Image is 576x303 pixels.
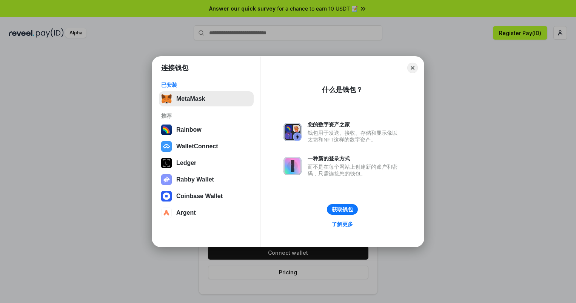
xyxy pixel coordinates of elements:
div: Ledger [176,160,196,166]
button: Rainbow [159,122,254,137]
img: svg+xml,%3Csvg%20width%3D%2228%22%20height%3D%2228%22%20viewBox%3D%220%200%2028%2028%22%20fill%3D... [161,208,172,218]
div: 已安装 [161,82,251,88]
div: 而不是在每个网站上创建新的账户和密码，只需连接您的钱包。 [308,163,401,177]
div: 您的数字资产之家 [308,121,401,128]
img: svg+xml,%3Csvg%20xmlns%3D%22http%3A%2F%2Fwww.w3.org%2F2000%2Fsvg%22%20fill%3D%22none%22%20viewBox... [283,123,302,141]
div: 了解更多 [332,221,353,228]
div: Coinbase Wallet [176,193,223,200]
img: svg+xml,%3Csvg%20xmlns%3D%22http%3A%2F%2Fwww.w3.org%2F2000%2Fsvg%22%20width%3D%2228%22%20height%3... [161,158,172,168]
button: MetaMask [159,91,254,106]
button: Rabby Wallet [159,172,254,187]
h1: 连接钱包 [161,63,188,72]
img: svg+xml,%3Csvg%20fill%3D%22none%22%20height%3D%2233%22%20viewBox%3D%220%200%2035%2033%22%20width%... [161,94,172,104]
img: svg+xml,%3Csvg%20xmlns%3D%22http%3A%2F%2Fwww.w3.org%2F2000%2Fsvg%22%20fill%3D%22none%22%20viewBox... [283,157,302,175]
div: Rainbow [176,126,202,133]
button: Close [407,63,418,73]
img: svg+xml,%3Csvg%20xmlns%3D%22http%3A%2F%2Fwww.w3.org%2F2000%2Fsvg%22%20fill%3D%22none%22%20viewBox... [161,174,172,185]
img: svg+xml,%3Csvg%20width%3D%2228%22%20height%3D%2228%22%20viewBox%3D%220%200%2028%2028%22%20fill%3D... [161,141,172,152]
div: 推荐 [161,112,251,119]
div: MetaMask [176,95,205,102]
div: 什么是钱包？ [322,85,363,94]
button: Ledger [159,155,254,171]
button: Coinbase Wallet [159,189,254,204]
button: 获取钱包 [327,204,358,215]
button: Argent [159,205,254,220]
div: 钱包用于发送、接收、存储和显示像以太坊和NFT这样的数字资产。 [308,129,401,143]
div: 一种新的登录方式 [308,155,401,162]
a: 了解更多 [327,219,357,229]
button: WalletConnect [159,139,254,154]
img: svg+xml,%3Csvg%20width%3D%22120%22%20height%3D%22120%22%20viewBox%3D%220%200%20120%20120%22%20fil... [161,125,172,135]
img: svg+xml,%3Csvg%20width%3D%2228%22%20height%3D%2228%22%20viewBox%3D%220%200%2028%2028%22%20fill%3D... [161,191,172,201]
div: WalletConnect [176,143,218,150]
div: Rabby Wallet [176,176,214,183]
div: 获取钱包 [332,206,353,213]
div: Argent [176,209,196,216]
